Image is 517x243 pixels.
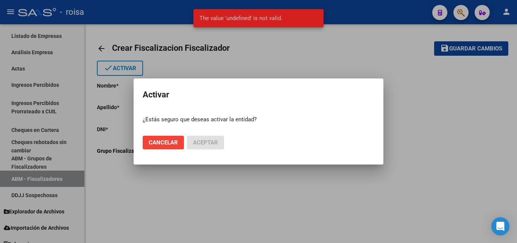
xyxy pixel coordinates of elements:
p: ¿Estás seguro que deseas activar la entidad? [143,115,374,124]
span: Aceptar [193,139,218,146]
div: Open Intercom Messenger [491,217,509,235]
span: The value 'undefined' is not valid. [199,14,282,22]
h2: Activar [143,88,374,102]
button: Cancelar [143,136,184,149]
button: Aceptar [187,136,224,149]
span: Cancelar [149,139,178,146]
